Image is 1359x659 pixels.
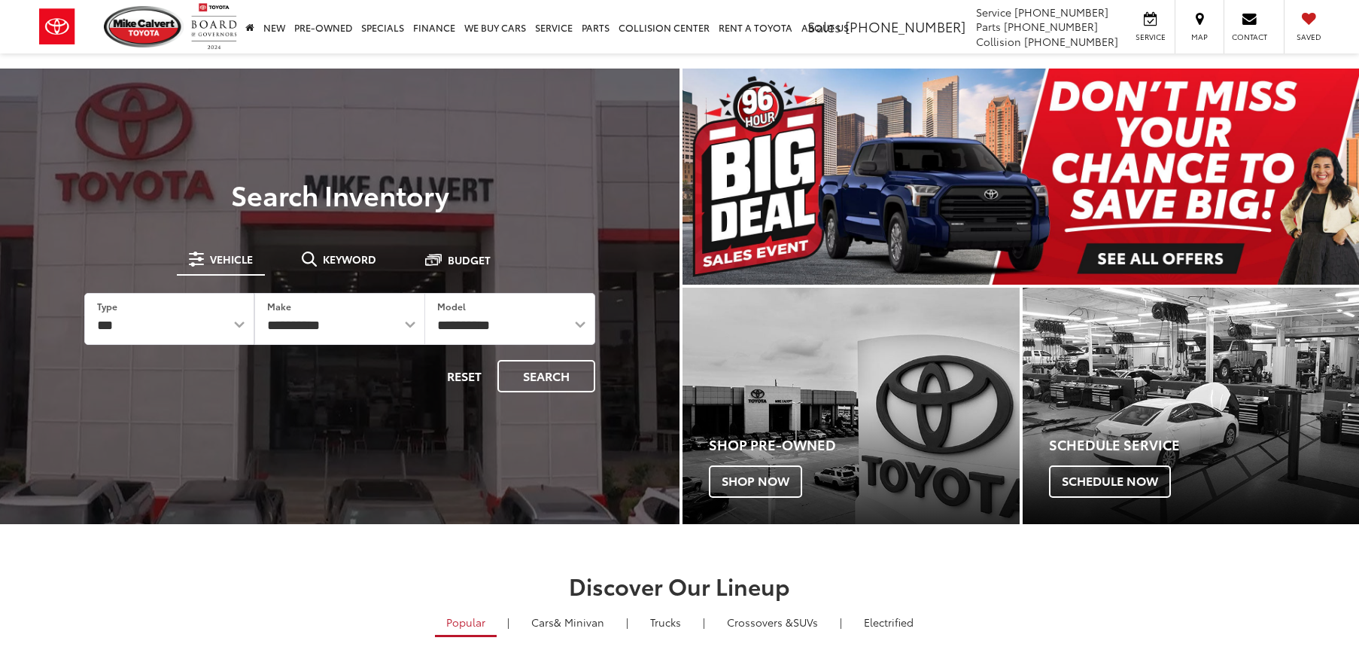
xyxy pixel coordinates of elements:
[323,254,376,264] span: Keyword
[520,609,616,635] a: Cars
[683,288,1020,523] a: Shop Pre-Owned Shop Now
[1024,34,1118,49] span: [PHONE_NUMBER]
[1049,465,1171,497] span: Schedule Now
[267,300,291,313] label: Make
[437,300,466,313] label: Model
[836,615,846,630] li: |
[727,615,793,630] span: Crossovers &
[976,34,1021,49] span: Collision
[709,438,1020,453] h4: Shop Pre-Owned
[434,360,494,392] button: Reset
[1004,19,1098,34] span: [PHONE_NUMBER]
[448,255,491,265] span: Budget
[1292,32,1325,42] span: Saved
[683,69,1359,285] img: Big Deal Sales Event
[683,69,1359,285] section: Carousel section with vehicle pictures - may contain disclaimers.
[845,17,965,36] span: [PHONE_NUMBER]
[699,615,709,630] li: |
[976,5,1011,20] span: Service
[104,6,184,47] img: Mike Calvert Toyota
[683,69,1359,285] div: carousel slide number 1 of 1
[709,465,802,497] span: Shop Now
[210,254,253,264] span: Vehicle
[716,609,829,635] a: SUVs
[976,19,1001,34] span: Parts
[1232,32,1267,42] span: Contact
[622,615,632,630] li: |
[435,609,497,637] a: Popular
[683,288,1020,523] div: Toyota
[1133,32,1167,42] span: Service
[554,615,604,630] span: & Minivan
[503,615,513,630] li: |
[1014,5,1108,20] span: [PHONE_NUMBER]
[97,300,117,313] label: Type
[149,573,1210,598] h2: Discover Our Lineup
[497,360,595,392] button: Search
[63,179,616,209] h3: Search Inventory
[639,609,692,635] a: Trucks
[853,609,925,635] a: Electrified
[1183,32,1216,42] span: Map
